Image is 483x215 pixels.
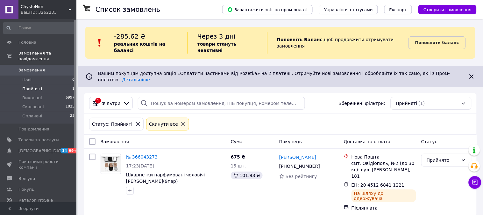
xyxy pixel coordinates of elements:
span: Прийняті [22,86,42,92]
a: Фото товару [101,154,121,174]
span: Нові [22,77,32,83]
h1: Список замовлень [96,6,160,13]
span: Створити замовлення [423,7,472,12]
a: Шкарпетки парфумовані чоловічі [PERSON_NAME](9пар) [126,172,205,184]
b: Поповнити баланс [415,40,459,45]
div: смт. Овідіополь, №2 (до 30 кг): вул. [PERSON_NAME], 181 [352,160,416,179]
span: 675 ₴ [231,154,245,159]
img: :exclamation: [95,38,104,48]
span: Замовлення [18,67,45,73]
span: 99+ [68,148,78,153]
a: [PERSON_NAME] [279,154,316,160]
span: Прийняті [396,100,417,107]
b: товари стануть неактивні [197,41,236,53]
span: Відгуки [18,176,35,182]
div: Післяплата [352,205,416,211]
span: Через 3 дні [197,33,236,40]
div: Ваш ID: 3262233 [21,10,76,15]
span: Cума [231,139,243,144]
a: Створити замовлення [412,7,477,12]
input: Пошук [3,22,75,34]
span: ЕН: 20 4512 6841 1221 [352,182,405,188]
span: 1 [72,86,75,92]
span: Завантажити звіт по пром-оплаті [227,7,308,12]
span: Виконані [22,95,42,101]
button: Завантажити звіт по пром-оплаті [222,5,313,14]
button: Чат з покупцем [469,176,481,189]
span: Вашим покупцям доступна опція «Оплатити частинами від Rozetka» на 2 платежі. Отримуйте нові замов... [98,71,450,82]
span: Статус [421,139,437,144]
span: Скасовані [22,104,44,110]
span: Головна [18,40,36,45]
span: Замовлення та повідомлення [18,50,76,62]
span: 23 [70,113,75,119]
div: Нова Пошта [352,154,416,160]
span: 6997 [66,95,75,101]
span: (1) [419,101,425,106]
span: Замовлення [101,139,129,144]
div: На шляху до одержувача [352,189,416,202]
input: Пошук за номером замовлення, ПІБ покупця, номером телефону, Email, номером накладної [138,97,305,110]
span: Оплачені [22,113,42,119]
div: Прийнято [427,157,458,164]
span: Показники роботи компанії [18,159,59,170]
span: 0 [72,77,75,83]
span: 14 [60,148,68,153]
span: Товари та послуги [18,137,59,143]
span: Експорт [389,7,407,12]
span: ChystoHim [21,4,68,10]
button: Експорт [384,5,412,14]
span: Управління статусами [324,7,373,12]
span: Повідомлення [18,126,49,132]
a: Детальніше [122,77,150,82]
span: Фільтри [102,100,120,107]
span: Збережені фільтри: [339,100,385,107]
b: реальних коштів на балансі [114,41,165,53]
div: 101.93 ₴ [231,172,263,179]
a: Поповнити баланс [408,36,466,49]
div: Cкинути все [148,121,179,128]
a: № 366043273 [126,154,158,159]
span: 17:23[DATE] [126,163,154,168]
span: 15 шт. [231,163,246,168]
b: Поповніть Баланс [277,37,323,42]
div: [PHONE_NUMBER] [278,162,321,171]
button: Управління статусами [319,5,378,14]
span: Без рейтингу [286,174,317,179]
span: Доставка та оплата [344,139,391,144]
span: 1825 [66,104,75,110]
span: Покупець [279,139,302,144]
button: Створити замовлення [418,5,477,14]
span: -285.62 ₴ [114,33,146,40]
img: Фото товару [101,156,121,172]
span: Каталог ProSale [18,197,53,203]
span: [DEMOGRAPHIC_DATA] [18,148,66,154]
div: Статус: Прийняті [91,121,134,128]
div: , щоб продовжити отримувати замовлення [267,32,408,54]
span: Покупці [18,187,36,192]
